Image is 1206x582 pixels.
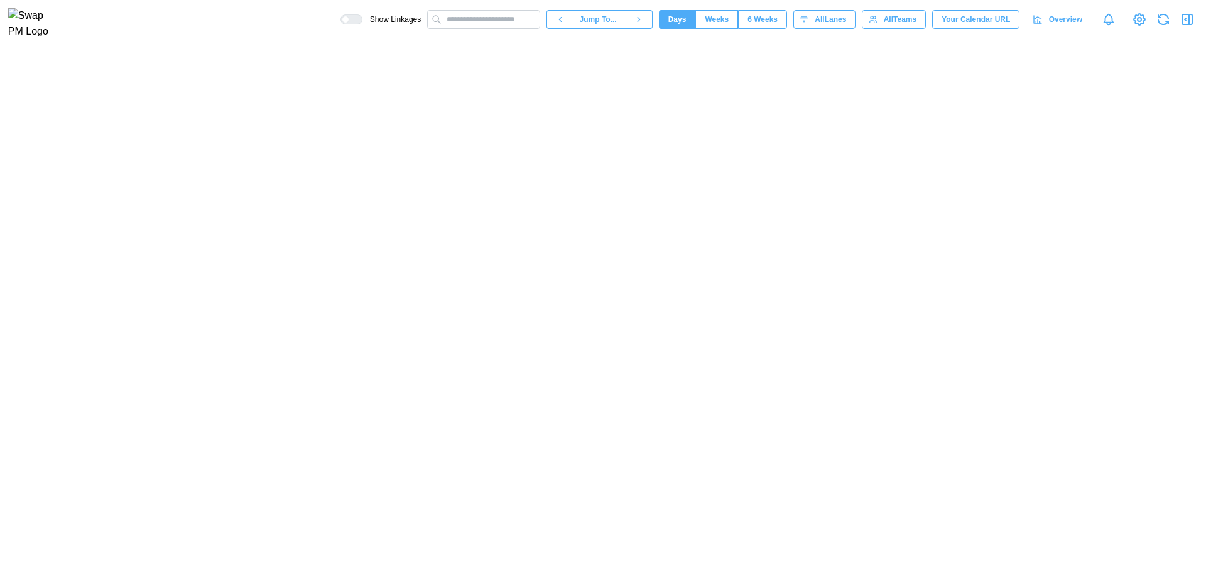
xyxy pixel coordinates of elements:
span: 6 Weeks [747,11,778,28]
span: All Teams [884,11,916,28]
a: View Project [1131,11,1148,28]
button: Days [659,10,696,29]
a: Overview [1026,10,1092,29]
button: Open Drawer [1178,11,1196,28]
button: 6 Weeks [738,10,787,29]
button: AllTeams [862,10,926,29]
button: Refresh Grid [1154,11,1172,28]
span: Jump To... [580,11,617,28]
button: Weeks [695,10,738,29]
img: Swap PM Logo [8,8,59,40]
span: Show Linkages [362,14,421,24]
button: Jump To... [573,10,625,29]
a: Notifications [1098,9,1119,30]
span: Days [668,11,687,28]
span: Overview [1049,11,1082,28]
button: Your Calendar URL [932,10,1019,29]
span: Your Calendar URL [942,11,1010,28]
span: All Lanes [815,11,846,28]
button: AllLanes [793,10,856,29]
span: Weeks [705,11,729,28]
